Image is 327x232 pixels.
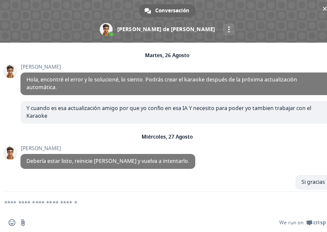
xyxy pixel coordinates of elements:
[279,219,326,226] a: We run onCrisp
[279,219,304,226] span: We run on
[223,24,234,35] div: Más canales
[4,199,303,207] textarea: Escribe aquí tu mensaje...
[142,134,193,139] div: Miércoles, 27 Agosto
[145,53,189,58] div: Martes, 26 Agosto
[20,219,26,226] span: Enviar un archivo
[26,157,189,165] span: Debería estar listo, reinicie [PERSON_NAME] y vuelva a intentarlo.
[139,4,195,17] div: Conversación
[301,178,325,186] span: Si gracias
[155,4,189,17] span: Conversación
[26,104,311,119] span: Y cuando es esa actualización amigo por que yo confio en esa IA Y necesito para poder yo tambien ...
[313,219,326,226] span: Crisp
[26,76,297,91] span: Hola, encontré el error y lo solucioné, lo siento. Podrás crear el karaoke después de la próxima ...
[9,219,15,226] span: Insertar un emoji
[20,145,195,151] span: [PERSON_NAME]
